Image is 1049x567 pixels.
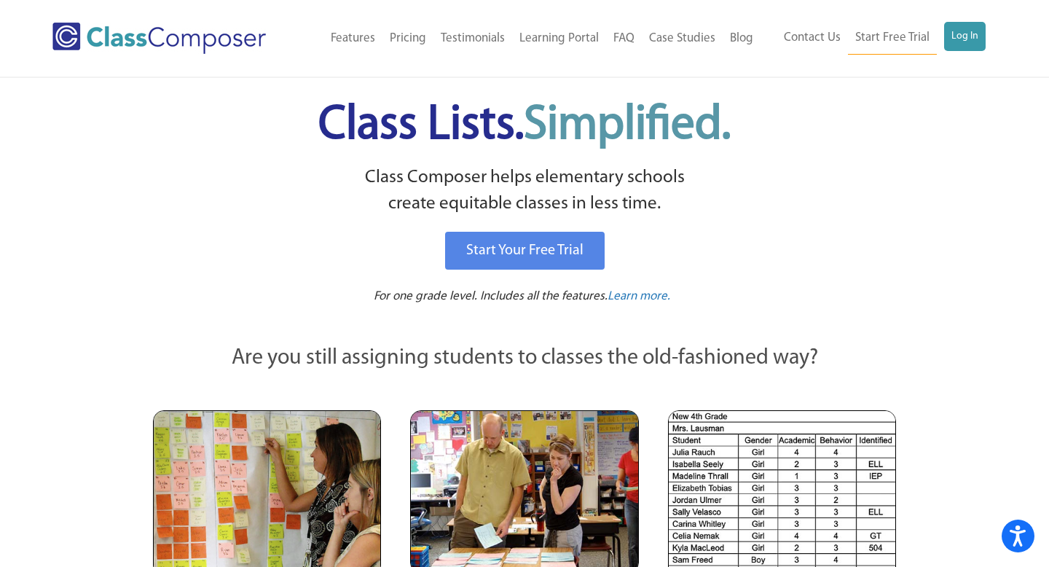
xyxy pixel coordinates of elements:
a: Pricing [382,23,433,55]
a: Start Free Trial [848,22,937,55]
span: Start Your Free Trial [466,243,584,258]
a: Blog [723,23,761,55]
span: Simplified. [524,102,731,149]
a: Features [323,23,382,55]
a: Learn more. [608,288,670,306]
a: Contact Us [777,22,848,54]
span: Learn more. [608,290,670,302]
span: For one grade level. Includes all the features. [374,290,608,302]
nav: Header Menu [299,23,761,55]
img: Class Composer [52,23,266,54]
a: Case Studies [642,23,723,55]
p: Are you still assigning students to classes the old-fashioned way? [153,343,896,375]
a: FAQ [606,23,642,55]
a: Learning Portal [512,23,606,55]
span: Class Lists. [318,102,731,149]
nav: Header Menu [761,22,986,55]
p: Class Composer helps elementary schools create equitable classes in less time. [151,165,898,218]
a: Testimonials [433,23,512,55]
a: Start Your Free Trial [445,232,605,270]
a: Log In [944,22,986,51]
